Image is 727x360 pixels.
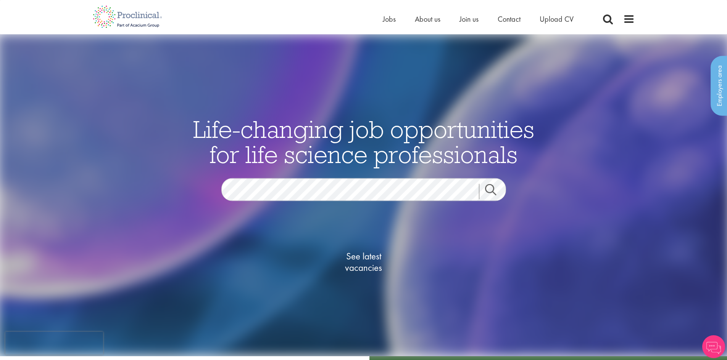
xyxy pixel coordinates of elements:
span: Life-changing job opportunities for life science professionals [193,114,534,169]
a: Job search submit button [479,184,512,199]
a: Jobs [383,14,396,24]
a: Upload CV [540,14,574,24]
a: Contact [498,14,521,24]
a: Join us [459,14,479,24]
span: See latest vacancies [326,250,402,273]
a: About us [415,14,440,24]
a: See latestvacancies [326,220,402,304]
img: Chatbot [702,335,725,358]
iframe: reCAPTCHA [5,332,103,355]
